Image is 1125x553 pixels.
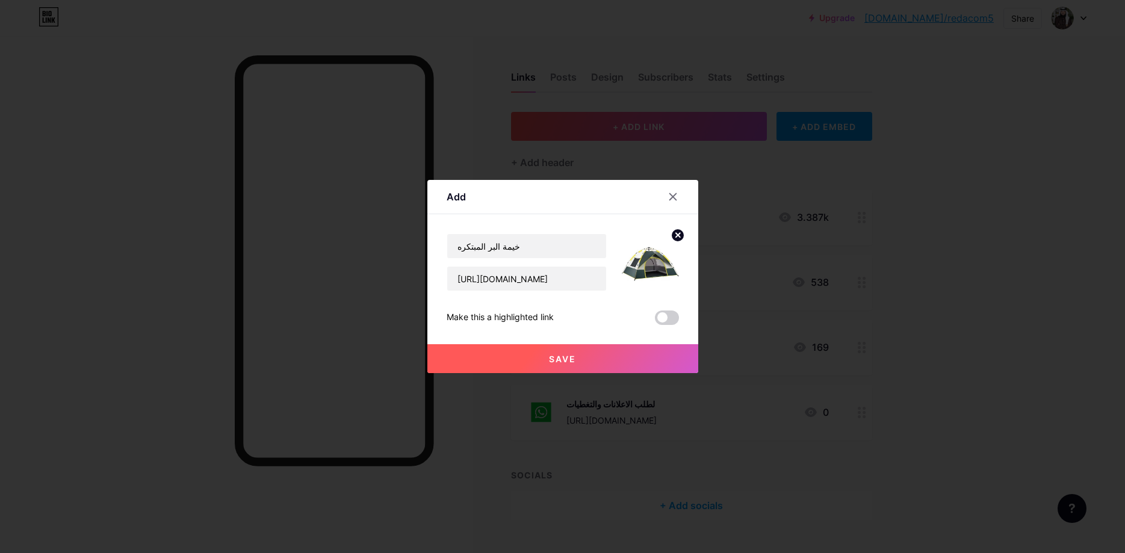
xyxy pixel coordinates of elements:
input: URL [447,267,606,291]
input: Title [447,234,606,258]
div: Add [447,190,466,204]
img: link_thumbnail [621,233,679,291]
div: Make this a highlighted link [447,310,554,325]
button: Save [427,344,698,373]
span: Save [549,354,576,364]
